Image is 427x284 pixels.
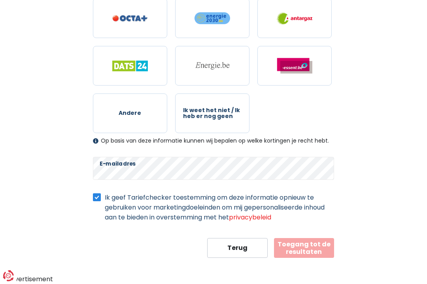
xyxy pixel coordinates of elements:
span: Andere [119,110,141,116]
span: Ik weet het niet / Ik heb er nog geen [183,107,242,120]
img: Energie2030 [195,12,230,25]
div: Op basis van deze informatie kunnen wij bepalen op welke kortingen je recht hebt. [93,137,334,144]
button: Terug [207,238,267,258]
img: Antargaz [277,12,312,25]
img: Octa+ [112,15,148,22]
img: Energie.be [195,61,230,70]
img: Essent [277,58,312,74]
a: privacybeleid [229,213,271,222]
label: Ik geef Tariefchecker toestemming om deze informatie opnieuw te gebruiken voor marketingdoeleinde... [105,193,334,222]
img: Dats 24 [112,61,148,71]
button: Toegang tot de resultaten [274,238,334,258]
